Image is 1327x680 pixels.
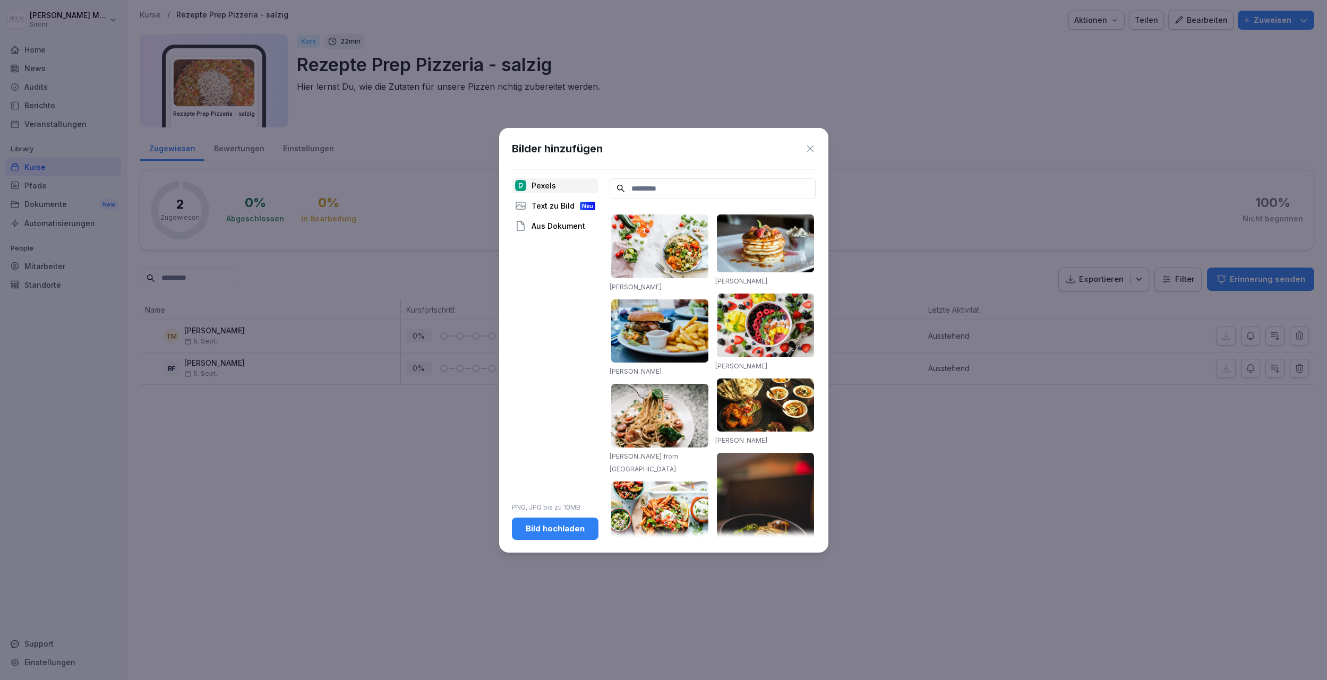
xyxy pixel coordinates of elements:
[512,518,598,540] button: Bild hochladen
[515,180,526,191] img: pexels.png
[610,367,662,375] a: [PERSON_NAME]
[610,283,662,291] a: [PERSON_NAME]
[610,452,678,473] a: [PERSON_NAME] from [GEOGRAPHIC_DATA]
[512,219,598,234] div: Aus Dokument
[715,277,767,285] a: [PERSON_NAME]
[717,294,814,357] img: pexels-photo-1099680.jpeg
[580,202,595,210] div: Neu
[611,384,708,447] img: pexels-photo-1279330.jpeg
[715,362,767,370] a: [PERSON_NAME]
[717,378,814,432] img: pexels-photo-958545.jpeg
[611,299,708,363] img: pexels-photo-70497.jpeg
[512,141,603,157] h1: Bilder hinzufügen
[520,523,590,535] div: Bild hochladen
[512,199,598,213] div: Text zu Bild
[715,436,767,444] a: [PERSON_NAME]
[717,214,814,272] img: pexels-photo-376464.jpeg
[611,481,708,554] img: pexels-photo-1640772.jpeg
[512,503,598,512] p: PNG, JPG bis zu 10MB
[717,453,814,600] img: pexels-photo-842571.jpeg
[512,178,598,193] div: Pexels
[611,214,708,278] img: pexels-photo-1640777.jpeg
